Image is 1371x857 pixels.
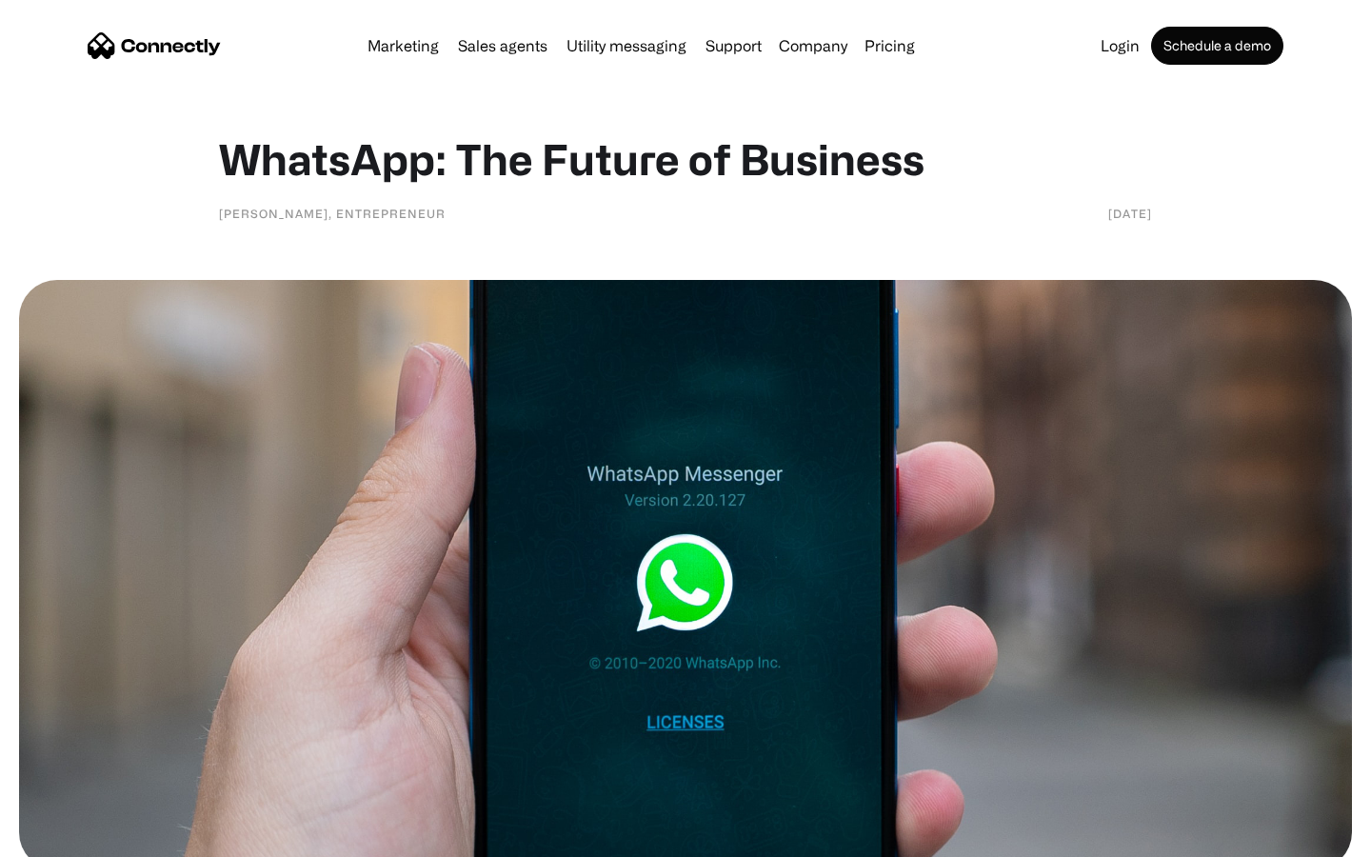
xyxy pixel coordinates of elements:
a: Login [1093,38,1147,53]
a: Sales agents [450,38,555,53]
div: Company [779,32,847,59]
aside: Language selected: English [19,824,114,850]
ul: Language list [38,824,114,850]
div: [PERSON_NAME], Entrepreneur [219,204,446,223]
div: [DATE] [1108,204,1152,223]
a: Marketing [360,38,447,53]
a: Utility messaging [559,38,694,53]
a: Pricing [857,38,923,53]
a: Support [698,38,769,53]
h1: WhatsApp: The Future of Business [219,133,1152,185]
a: Schedule a demo [1151,27,1283,65]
